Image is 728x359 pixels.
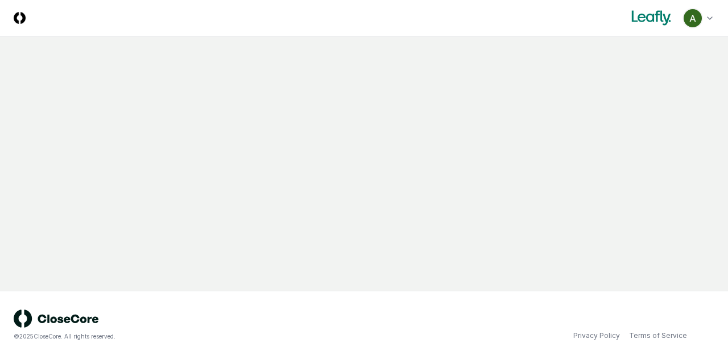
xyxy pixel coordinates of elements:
img: logo [14,310,99,328]
a: Privacy Policy [573,331,620,341]
img: Leafly logo [629,9,673,27]
div: © 2025 CloseCore. All rights reserved. [14,332,364,341]
img: Logo [14,12,26,24]
img: ACg8ocKKg2129bkBZaX4SAoUQtxLaQ4j-f2PQjMuak4pDCyzCI-IvA=s96-c [684,9,702,27]
a: Terms of Service [629,331,687,341]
